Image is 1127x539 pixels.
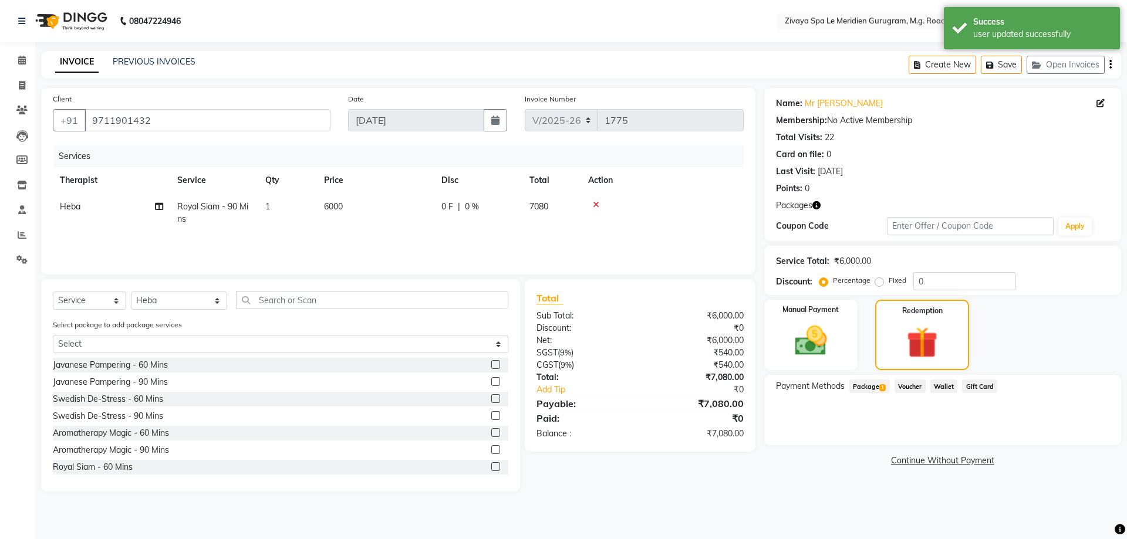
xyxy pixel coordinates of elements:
[348,94,364,104] label: Date
[776,148,824,161] div: Card on file:
[53,167,170,194] th: Therapist
[525,94,576,104] label: Invoice Number
[53,109,86,131] button: +91
[640,396,752,411] div: ₹7,080.00
[528,411,640,425] div: Paid:
[528,322,640,334] div: Discount:
[522,167,581,194] th: Total
[833,275,870,286] label: Percentage
[529,201,548,212] span: 7080
[776,97,802,110] div: Name:
[981,56,1022,74] button: Save
[640,371,752,384] div: ₹7,080.00
[528,396,640,411] div: Payable:
[536,292,563,304] span: Total
[54,145,753,167] div: Services
[659,384,752,396] div: ₹0
[53,320,182,330] label: Select package to add package services
[640,310,752,322] div: ₹6,000.00
[528,359,640,371] div: ( )
[258,167,317,194] th: Qty
[53,359,168,371] div: Javanese Pampering - 60 Mins
[776,165,815,178] div: Last Visit:
[785,322,838,360] img: _cash.svg
[782,304,839,315] label: Manual Payment
[973,16,1111,28] div: Success
[895,379,926,393] span: Voucher
[528,310,640,322] div: Sub Total:
[776,114,827,127] div: Membership:
[826,148,831,161] div: 0
[561,360,572,369] span: 9%
[324,201,343,212] span: 6000
[902,306,943,316] label: Redemption
[113,56,195,67] a: PREVIOUS INVOICES
[170,167,258,194] th: Service
[53,376,168,388] div: Javanese Pampering - 90 Mins
[528,384,659,396] a: Add Tip
[85,109,330,131] input: Search by Name/Mobile/Email/Code
[581,167,744,194] th: Action
[640,347,752,359] div: ₹540.00
[528,334,640,347] div: Net:
[129,5,181,38] b: 08047224946
[973,28,1111,40] div: user updated successfully
[434,167,522,194] th: Disc
[536,360,558,370] span: CGST
[640,428,752,440] div: ₹7,080.00
[640,411,752,425] div: ₹0
[825,131,834,144] div: 22
[536,347,558,358] span: SGST
[55,52,99,73] a: INVOICE
[887,217,1054,235] input: Enter Offer / Coupon Code
[236,291,508,309] input: Search or Scan
[805,182,809,195] div: 0
[528,371,640,384] div: Total:
[458,201,460,213] span: |
[962,379,997,393] span: Gift Card
[53,461,133,473] div: Royal Siam - 60 Mins
[560,348,571,357] span: 9%
[930,379,958,393] span: Wallet
[1027,56,1105,74] button: Open Invoices
[1058,218,1092,235] button: Apply
[177,201,248,224] span: Royal Siam - 90 Mins
[879,384,886,391] span: 1
[640,359,752,371] div: ₹540.00
[776,131,822,144] div: Total Visits:
[849,379,890,393] span: Package
[53,393,163,405] div: Swedish De-Stress - 60 Mins
[640,334,752,347] div: ₹6,000.00
[776,380,845,392] span: Payment Methods
[528,347,640,359] div: ( )
[818,165,843,178] div: [DATE]
[834,255,871,267] div: ₹6,000.00
[317,167,434,194] th: Price
[53,94,72,104] label: Client
[441,201,453,213] span: 0 F
[53,427,169,439] div: Aromatherapy Magic - 60 Mins
[776,182,802,195] div: Points:
[909,56,976,74] button: Create New
[805,97,883,110] a: Mr [PERSON_NAME]
[53,444,169,456] div: Aromatherapy Magic - 90 Mins
[776,276,812,288] div: Discount:
[30,5,110,38] img: logo
[53,410,163,422] div: Swedish De-Stress - 90 Mins
[776,255,829,267] div: Service Total:
[776,199,812,212] span: Packages
[776,220,887,232] div: Coupon Code
[640,322,752,334] div: ₹0
[767,455,1119,467] a: Continue Without Payment
[889,275,906,286] label: Fixed
[60,201,80,212] span: Heba
[897,323,948,362] img: _gift.svg
[265,201,270,212] span: 1
[528,428,640,440] div: Balance :
[776,114,1109,127] div: No Active Membership
[465,201,479,213] span: 0 %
